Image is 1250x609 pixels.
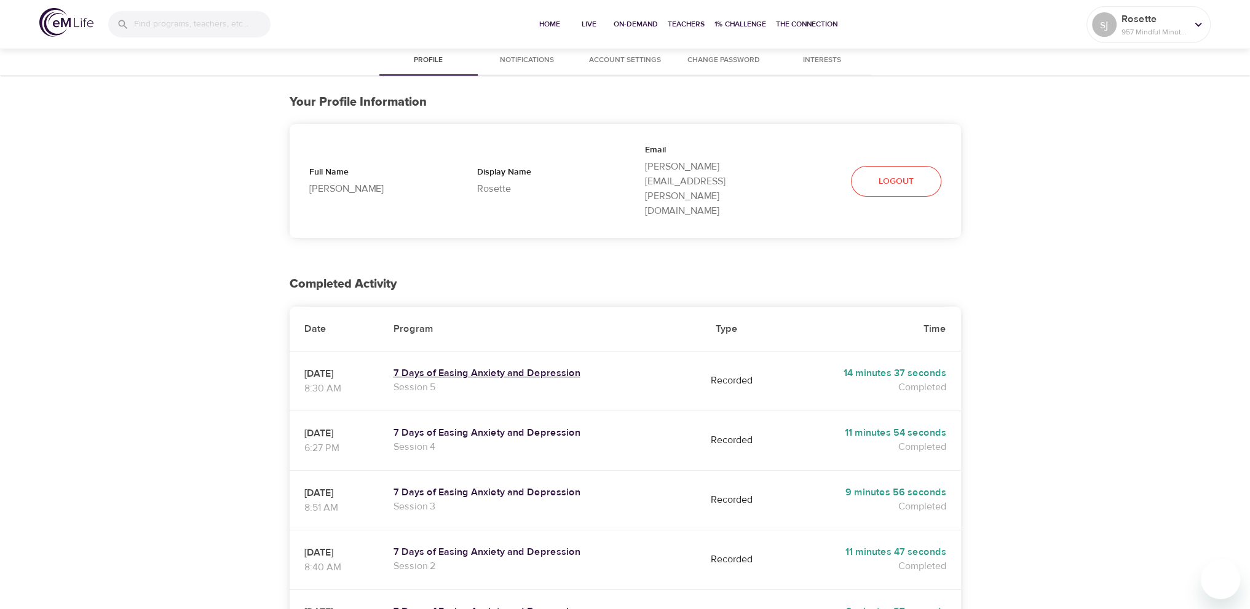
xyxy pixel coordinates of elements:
button: Logout [851,166,941,197]
span: The Connection [776,18,837,31]
a: 7 Days of Easing Anxiety and Depression [394,426,686,439]
input: Find programs, teachers, etc... [134,11,271,37]
p: 6:27 PM [304,441,364,455]
span: Notifications [485,54,569,67]
p: 957 Mindful Minutes [1121,26,1187,37]
p: 8:51 AM [304,500,364,515]
a: 7 Days of Easing Anxiety and Depression [394,367,686,380]
span: Logout [879,174,914,189]
p: Full Name [309,166,438,181]
iframe: Button to launch messaging window [1201,560,1240,599]
p: Completed [798,439,946,454]
h5: 14 minutes 37 seconds [798,367,946,380]
h5: 9 minutes 56 seconds [798,486,946,499]
td: Recorded [700,470,783,530]
p: 8:40 AM [304,560,364,575]
p: Display Name [477,166,606,181]
h5: 11 minutes 54 seconds [798,426,946,439]
th: Program [379,307,701,352]
p: Completed [798,380,946,395]
a: 7 Days of Easing Anxiety and Depression [394,546,686,559]
td: Recorded [700,530,783,589]
h3: Your Profile Information [290,95,961,109]
p: Session 3 [394,499,686,514]
a: 7 Days of Easing Anxiety and Depression [394,486,686,499]
span: 1% Challenge [714,18,766,31]
span: Profile [387,54,470,67]
p: Email [645,144,773,159]
th: Date [290,307,379,352]
p: [DATE] [304,426,364,441]
p: 8:30 AM [304,381,364,396]
p: Rosette [1121,12,1187,26]
span: Interests [780,54,864,67]
img: logo [39,8,93,37]
th: Time [783,307,961,352]
td: Recorded [700,351,783,411]
p: Session 4 [394,439,686,454]
p: [PERSON_NAME][EMAIL_ADDRESS][PERSON_NAME][DOMAIN_NAME] [645,159,773,218]
span: On-Demand [614,18,658,31]
h2: Completed Activity [290,277,961,291]
p: Completed [798,499,946,514]
span: Account Settings [583,54,667,67]
p: Session 2 [394,559,686,573]
span: Teachers [668,18,705,31]
p: [DATE] [304,545,364,560]
p: [DATE] [304,485,364,500]
p: Session 5 [394,380,686,395]
span: Live [574,18,604,31]
span: Change Password [682,54,765,67]
p: [PERSON_NAME] [309,181,438,196]
th: Type [700,307,783,352]
h5: 11 minutes 47 seconds [798,546,946,559]
div: sj [1092,12,1117,37]
td: Recorded [700,411,783,470]
p: Rosette [477,181,606,196]
span: Home [535,18,564,31]
p: [DATE] [304,366,364,381]
p: Completed [798,559,946,573]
